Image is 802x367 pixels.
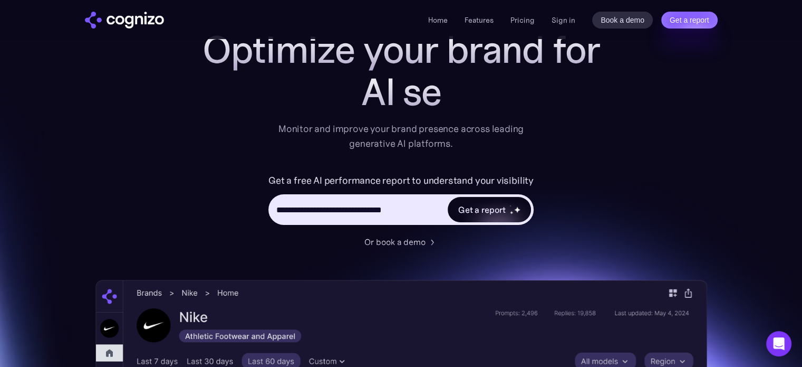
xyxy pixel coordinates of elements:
[364,236,438,248] a: Or book a demo
[190,71,612,113] div: AI se
[85,12,164,29] a: home
[85,12,164,29] img: cognizo logo
[268,172,534,230] form: Hero URL Input Form
[272,121,531,151] div: Monitor and improve your brand presence across leading generative AI platforms.
[552,14,575,26] a: Sign in
[465,15,494,25] a: Features
[509,205,511,207] img: star
[514,206,520,213] img: star
[592,12,653,29] a: Book a demo
[766,331,791,356] div: Open Intercom Messenger
[364,236,426,248] div: Or book a demo
[428,15,448,25] a: Home
[458,203,506,216] div: Get a report
[268,172,534,189] label: Get a free AI performance report to understand your visibility
[190,29,612,71] h1: Optimize your brand for
[661,12,718,29] a: Get a report
[447,196,532,223] a: Get a reportstarstarstar
[509,211,513,214] img: star
[510,15,535,25] a: Pricing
